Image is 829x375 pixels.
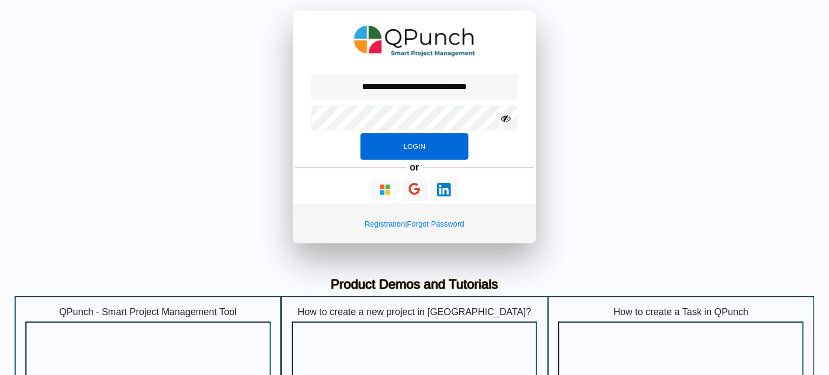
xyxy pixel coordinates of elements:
[371,179,399,200] button: Continue With Microsoft Azure
[365,220,405,228] a: Registration
[430,179,458,200] button: Continue With LinkedIn
[293,204,536,243] div: |
[378,183,392,196] img: Loading...
[25,306,271,318] h5: QPunch - Smart Project Management Tool
[360,133,469,160] button: Login
[23,277,806,292] h3: Product Demos and Tutorials
[408,160,422,175] h5: or
[407,220,464,228] a: Forgot Password
[354,22,476,60] img: QPunch
[292,306,537,318] h5: How to create a new project in [GEOGRAPHIC_DATA]?
[404,142,425,151] span: Login
[402,179,428,201] button: Continue With Google
[437,183,451,196] img: Loading...
[558,306,804,318] h5: How to create a Task in QPunch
